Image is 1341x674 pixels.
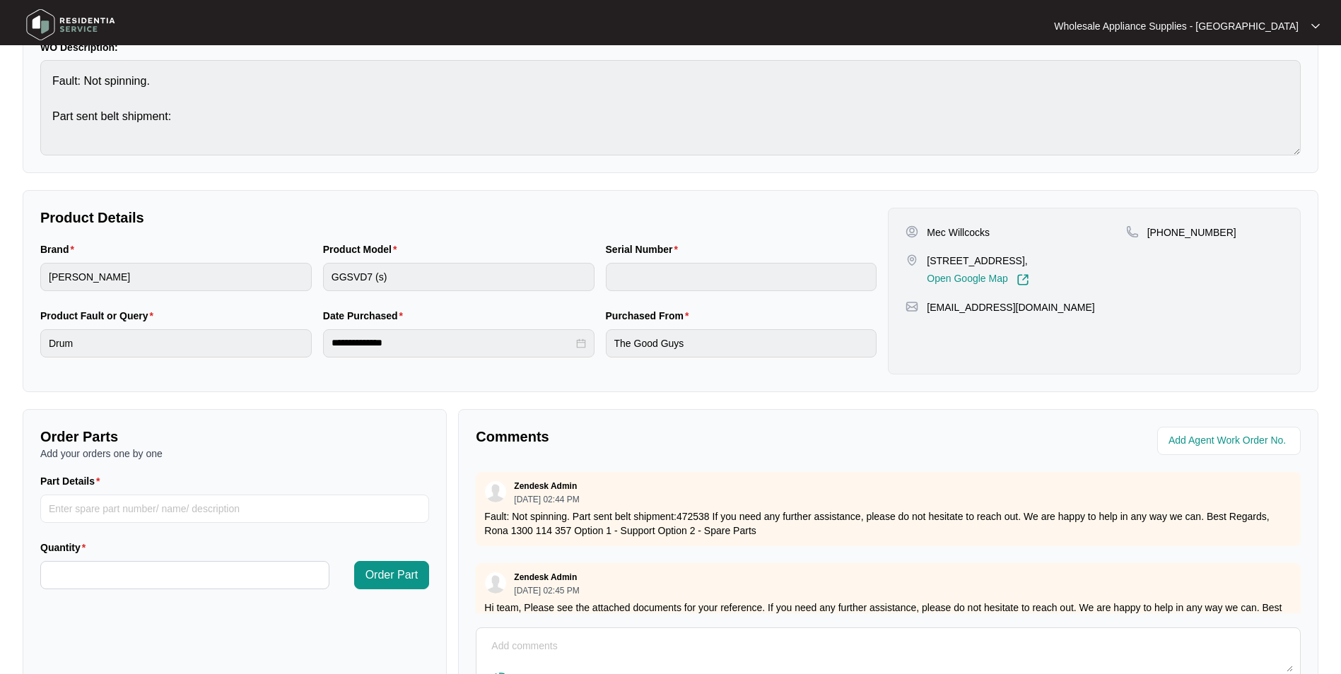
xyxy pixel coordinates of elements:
img: map-pin [906,300,918,313]
p: [EMAIL_ADDRESS][DOMAIN_NAME] [927,300,1094,314]
img: user.svg [485,572,506,593]
span: Order Part [365,567,418,584]
label: Purchased From [606,309,695,323]
img: map-pin [906,254,918,266]
label: Part Details [40,474,106,488]
p: [DATE] 02:45 PM [514,586,579,595]
label: Product Model [323,242,403,256]
p: Product Details [40,208,877,227]
button: Order Part [354,561,430,589]
img: residentia service logo [21,4,120,46]
input: Product Model [323,263,595,291]
p: [STREET_ADDRESS], [927,254,1029,268]
input: Serial Number [606,263,877,291]
label: Serial Number [606,242,684,256]
input: Product Fault or Query [40,329,312,357]
p: Wholesale Appliance Supplies - [GEOGRAPHIC_DATA] [1054,19,1299,33]
input: Purchased From [606,329,877,357]
p: Zendesk Admin [514,572,577,583]
p: [PHONE_NUMBER] [1147,225,1236,240]
img: user.svg [485,481,506,502]
input: Quantity [41,562,329,589]
p: [DATE] 02:44 PM [514,495,579,504]
label: Product Fault or Query [40,309,159,323]
img: user-pin [906,225,918,238]
input: Part Details [40,495,429,523]
p: Add your orders one by one [40,447,429,461]
label: Brand [40,242,80,256]
a: Open Google Map [927,273,1029,286]
textarea: Fault: Not spinning. Part sent belt shipment: [40,60,1301,155]
p: Zendesk Admin [514,480,577,492]
p: Hi team, Please see the attached documents for your reference. If you need any further assistance... [484,601,1292,629]
p: Comments [476,427,878,447]
input: Add Agent Work Order No. [1169,432,1292,449]
img: dropdown arrow [1311,23,1320,30]
p: Mec Willcocks [927,225,990,240]
p: Fault: Not spinning. Part sent belt shipment:472538 If you need any further assistance, please do... [484,509,1292,538]
p: Order Parts [40,427,429,447]
img: Link-External [1017,273,1029,286]
input: Brand [40,263,312,291]
input: Date Purchased [332,336,573,350]
img: map-pin [1126,225,1139,238]
label: Date Purchased [323,309,409,323]
label: Quantity [40,540,91,555]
